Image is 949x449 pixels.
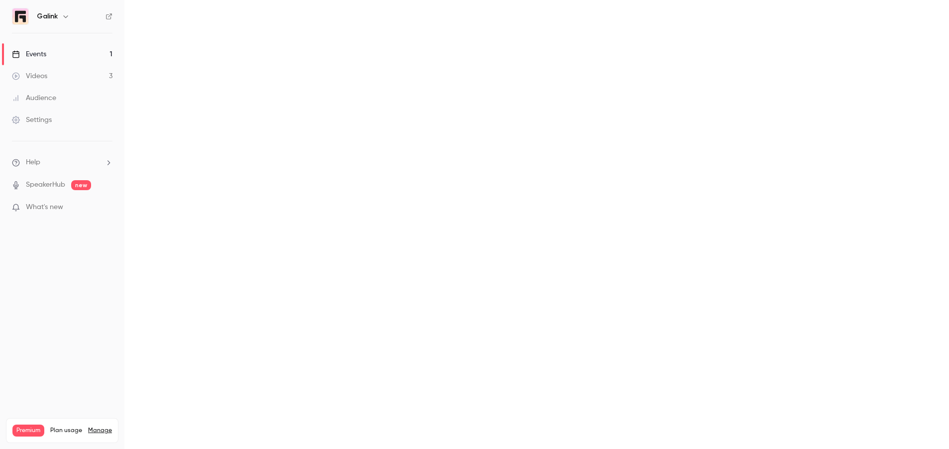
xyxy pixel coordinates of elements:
[26,202,63,213] span: What's new
[12,49,46,59] div: Events
[26,157,40,168] span: Help
[26,180,65,190] a: SpeakerHub
[101,203,112,212] iframe: Noticeable Trigger
[12,115,52,125] div: Settings
[12,8,28,24] img: Galink
[37,11,58,21] h6: Galink
[12,157,112,168] li: help-dropdown-opener
[12,93,56,103] div: Audience
[12,71,47,81] div: Videos
[88,427,112,435] a: Manage
[12,425,44,437] span: Premium
[71,180,91,190] span: new
[50,427,82,435] span: Plan usage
